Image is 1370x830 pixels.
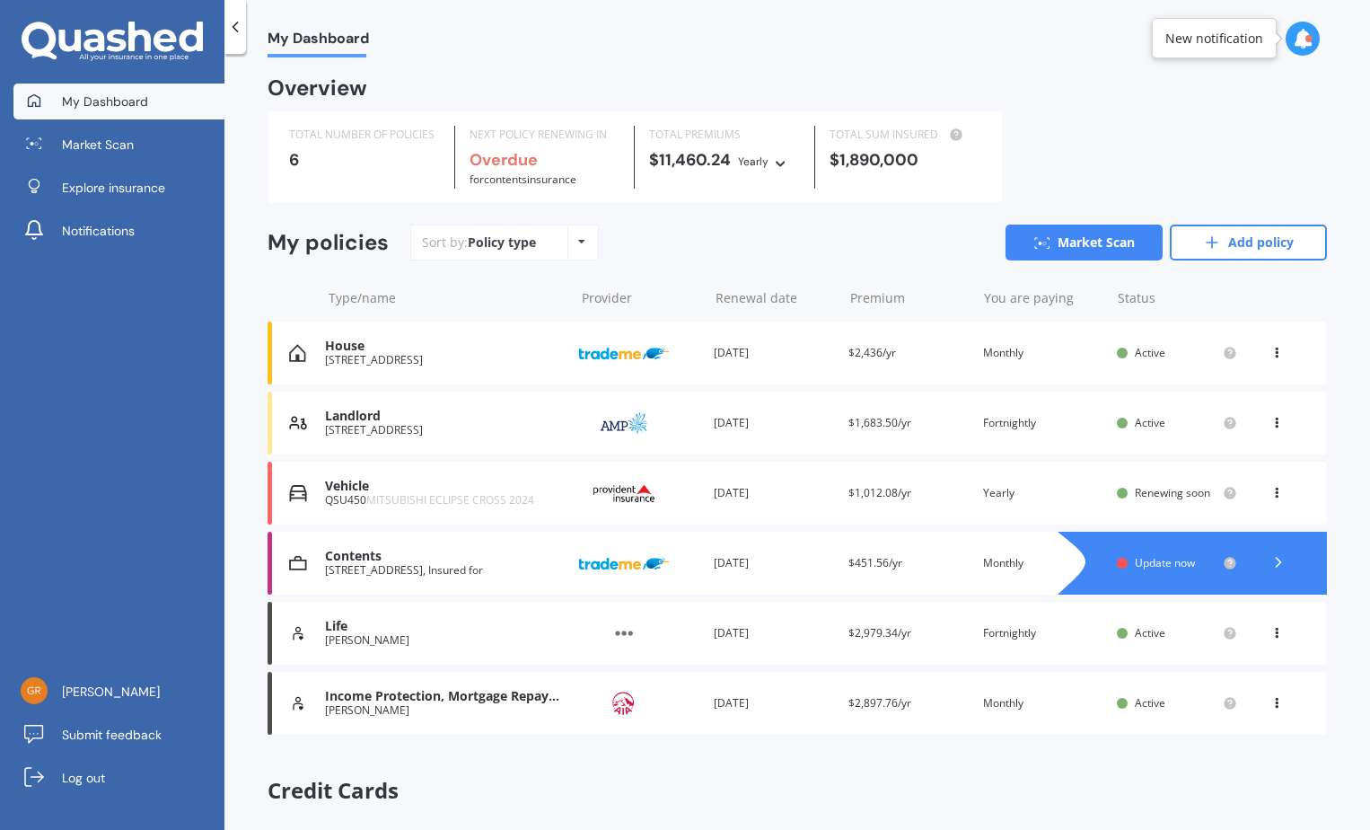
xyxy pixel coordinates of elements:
[21,677,48,704] img: 7878c7550430dd283e8a83a3f149effa
[983,694,1103,712] div: Monthly
[848,415,911,430] span: $1,683.50/yr
[714,694,834,712] div: [DATE]
[468,234,536,252] div: Policy type
[579,336,669,370] img: Trade Me Insurance
[325,494,565,507] div: QSU450
[848,625,911,640] span: $2,979.34/yr
[579,476,669,510] img: Provident
[470,172,576,187] span: for Contents insurance
[848,345,896,360] span: $2,436/yr
[13,84,224,119] a: My Dashboard
[1135,415,1165,430] span: Active
[325,479,565,494] div: Vehicle
[983,484,1103,502] div: Yearly
[62,179,165,197] span: Explore insurance
[325,689,565,704] div: Income Protection, Mortgage Repayment
[470,126,620,144] div: NEXT POLICY RENEWING IN
[13,213,224,249] a: Notifications
[1135,345,1165,360] span: Active
[983,624,1103,642] div: Fortnightly
[325,424,565,437] div: [STREET_ADDRESS]
[325,564,565,577] div: [STREET_ADDRESS], Insured for
[325,549,565,564] div: Contents
[268,79,367,97] div: Overview
[268,778,1327,804] span: Credit Cards
[62,683,160,701] span: [PERSON_NAME]
[13,760,224,796] a: Log out
[325,409,565,424] div: Landlord
[579,406,669,440] img: AMP
[289,624,307,642] img: Life
[850,289,970,307] div: Premium
[325,619,565,634] div: Life
[62,222,135,240] span: Notifications
[268,230,389,256] div: My policies
[13,674,224,710] a: [PERSON_NAME]
[714,554,834,572] div: [DATE]
[848,555,902,570] span: $451.56/yr
[268,30,369,54] span: My Dashboard
[1135,485,1210,500] span: Renewing soon
[62,726,162,744] span: Submit feedback
[289,554,307,572] img: Contents
[983,344,1103,362] div: Monthly
[649,151,800,171] div: $11,460.24
[738,153,768,171] div: Yearly
[848,695,911,711] span: $2,897.76/yr
[714,484,834,502] div: [DATE]
[325,354,565,366] div: [STREET_ADDRESS]
[289,151,440,169] div: 6
[983,414,1103,432] div: Fortnightly
[13,127,224,163] a: Market Scan
[716,289,835,307] div: Renewal date
[582,289,701,307] div: Provider
[289,694,307,712] img: Life
[714,344,834,362] div: [DATE]
[649,126,800,144] div: TOTAL PREMIUMS
[830,126,980,144] div: TOTAL SUM INSURED
[325,634,565,647] div: [PERSON_NAME]
[830,151,980,169] div: $1,890,000
[983,554,1103,572] div: Monthly
[62,136,134,154] span: Market Scan
[1170,225,1327,260] a: Add policy
[325,339,565,354] div: House
[289,414,307,432] img: Landlord
[62,769,105,787] span: Log out
[579,546,669,580] img: Trade Me Insurance
[289,126,440,144] div: TOTAL NUMBER OF POLICIES
[13,717,224,753] a: Submit feedback
[848,485,911,500] span: $1,012.08/yr
[984,289,1103,307] div: You are paying
[714,414,834,432] div: [DATE]
[1135,555,1195,570] span: Update now
[62,93,148,110] span: My Dashboard
[1118,289,1237,307] div: Status
[325,704,565,717] div: [PERSON_NAME]
[1165,30,1263,48] div: New notification
[1135,625,1165,640] span: Active
[366,492,534,508] span: MITSUBISHI ECLIPSE CROSS 2024
[579,686,669,720] img: AIA
[579,616,669,650] img: Other
[289,344,306,362] img: House
[470,149,538,171] b: Overdue
[422,234,536,252] div: Sort by:
[714,624,834,642] div: [DATE]
[289,484,307,502] img: Vehicle
[1006,225,1163,260] a: Market Scan
[13,170,224,206] a: Explore insurance
[1135,695,1165,711] span: Active
[329,289,567,307] div: Type/name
